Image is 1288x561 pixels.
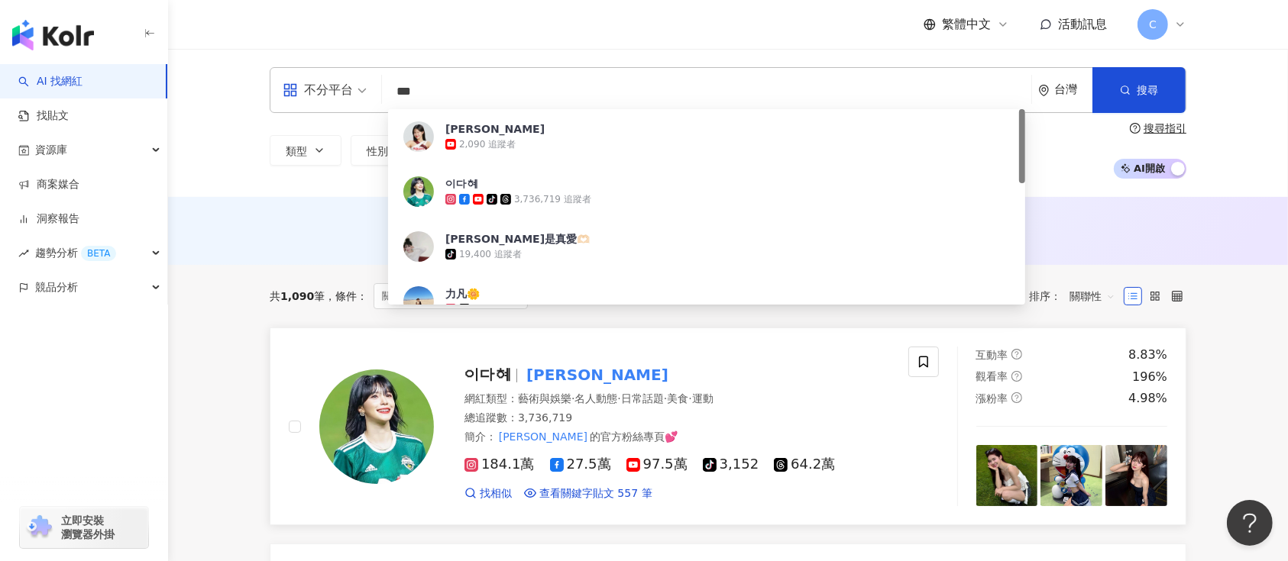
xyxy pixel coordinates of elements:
a: chrome extension立即安裝 瀏覽器外掛 [20,507,148,548]
img: KOL Avatar [319,369,434,484]
mark: [PERSON_NAME] [523,363,672,387]
span: 64.2萬 [774,456,835,472]
span: 立即安裝 瀏覽器外掛 [61,514,115,541]
a: KOL Avatar이다혜[PERSON_NAME]網紅類型：藝術與娛樂·名人動態·日常話題·美食·運動總追蹤數：3,736,719簡介：[PERSON_NAME]的官方粉絲專頁💕184.... [270,327,1186,525]
div: 2,090 追蹤者 [459,138,516,151]
span: 名人動態 [574,392,617,405]
img: logo [12,20,94,50]
span: 觀看率 [976,370,1008,382]
div: 4.98% [1128,390,1167,407]
span: · [664,392,667,405]
img: post-image [1105,445,1167,507]
img: KOL Avatar [403,286,434,317]
span: 繁體中文 [942,16,991,33]
button: 性別 [351,135,422,166]
div: 8.83% [1128,347,1167,363]
span: 找相似 [480,486,512,501]
span: · [571,392,574,405]
span: 的官方粉絲專頁💕 [590,430,678,443]
img: KOL Avatar [403,231,434,262]
span: 活動訊息 [1058,17,1107,31]
a: 商案媒合 [18,177,79,192]
span: 關聯性 [1070,284,1115,308]
span: 藝術與娛樂 [518,392,571,405]
span: rise [18,248,29,259]
div: 不分平台 [283,78,353,102]
div: [PERSON_NAME]是真愛🫶🏻 [445,231,590,247]
button: 類型 [270,135,341,166]
div: [PERSON_NAME] [445,121,545,137]
img: post-image [1040,445,1102,507]
span: environment [1038,85,1050,96]
div: 台灣 [1054,83,1092,96]
a: 查看關鍵字貼文 557 筆 [524,486,652,501]
span: 資源庫 [35,133,67,167]
img: chrome extension [24,515,54,540]
span: 競品分析 [35,270,78,305]
span: 漲粉率 [976,392,1008,405]
span: 1,090 [280,290,314,302]
span: 條件 ： [325,290,367,302]
span: 性別 [367,145,388,157]
button: 搜尋 [1092,67,1186,113]
span: 類型 [286,145,307,157]
div: 이다혜 [445,176,477,192]
iframe: Help Scout Beacon - Open [1227,500,1273,546]
div: 網紅類型 ： [464,392,890,407]
span: · [688,392,691,405]
span: question-circle [1130,123,1141,134]
div: 總追蹤數 ： 3,736,719 [464,411,890,426]
a: searchAI 找網紅 [18,74,83,89]
span: 趨勢分析 [35,236,116,270]
span: 搜尋 [1137,84,1158,96]
span: question-circle [1011,349,1022,359]
span: appstore [283,82,298,98]
span: C [1149,16,1157,33]
span: 97.5萬 [626,456,688,472]
div: 2,031 追蹤者 [473,303,529,316]
div: 共 筆 [270,290,325,302]
a: 找貼文 [18,108,69,124]
span: 運動 [692,392,714,405]
span: 184.1萬 [464,456,535,472]
img: KOL Avatar [403,121,434,152]
img: KOL Avatar [403,176,434,207]
div: 19,400 追蹤者 [459,248,522,261]
a: 找相似 [464,486,512,501]
span: question-circle [1011,371,1022,382]
span: · [617,392,620,405]
div: 3,736,719 追蹤者 [514,193,591,206]
span: 이다혜 [464,366,510,384]
mark: [PERSON_NAME] [497,428,590,445]
span: 簡介 ： [464,428,678,445]
div: 力凡🌼 [445,286,480,301]
div: BETA [81,246,116,261]
div: 排序： [1029,284,1124,308]
span: 查看關鍵字貼文 557 筆 [539,486,652,501]
span: 日常話題 [621,392,664,405]
span: 互動率 [976,349,1008,361]
span: question-circle [1011,392,1022,403]
span: 27.5萬 [550,456,611,472]
div: 搜尋指引 [1144,122,1186,134]
a: 洞察報告 [18,211,79,227]
img: post-image [976,445,1038,507]
span: 美食 [667,392,688,405]
span: 3,152 [703,456,759,472]
div: 196% [1132,369,1167,385]
span: 關鍵字：[PERSON_NAME] [374,283,528,309]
